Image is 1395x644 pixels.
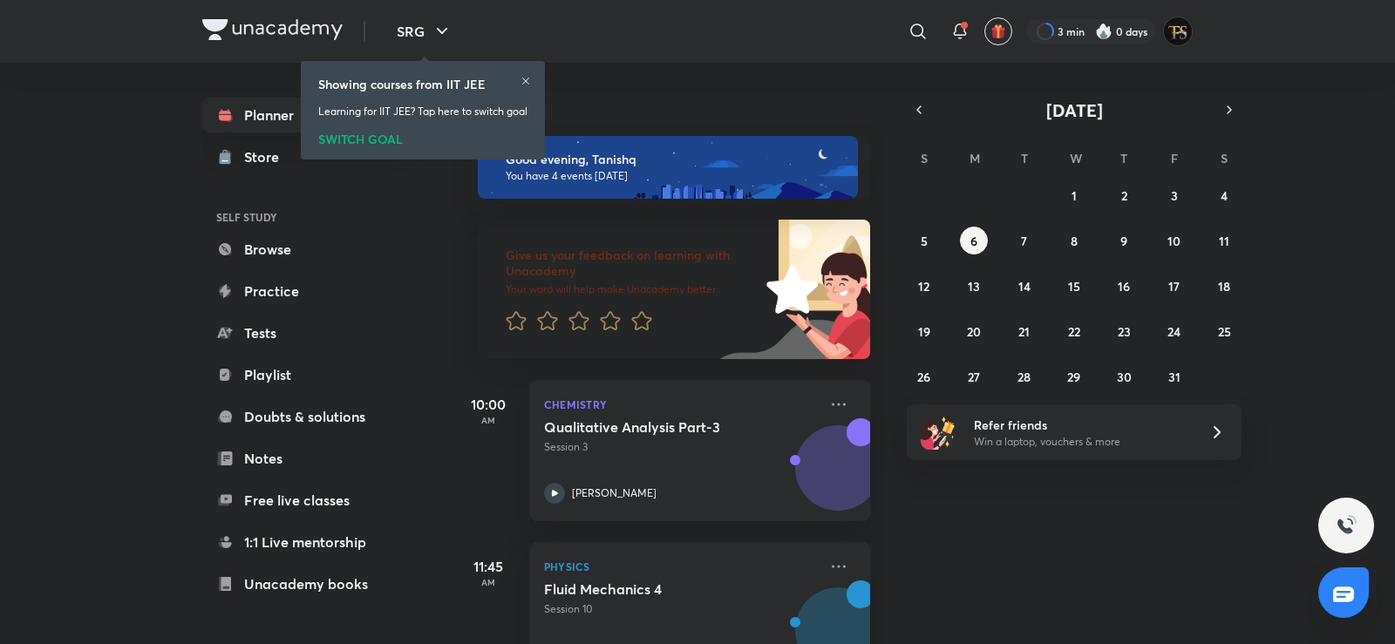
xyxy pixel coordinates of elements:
[1011,317,1038,345] button: October 21, 2025
[1011,363,1038,390] button: October 28, 2025
[1110,317,1138,345] button: October 23, 2025
[1110,181,1138,209] button: October 2, 2025
[453,577,523,587] p: AM
[506,282,760,296] p: Your word will help make Unacademy better
[968,369,980,385] abbr: October 27, 2025
[968,278,980,295] abbr: October 13, 2025
[1160,317,1188,345] button: October 24, 2025
[1117,369,1132,385] abbr: October 30, 2025
[931,98,1217,122] button: [DATE]
[318,104,527,119] p: Learning for IIT JEE? Tap here to switch goal
[202,399,405,434] a: Doubts & solutions
[202,357,405,392] a: Playlist
[202,232,405,267] a: Browse
[990,24,1006,39] img: avatar
[1167,233,1181,249] abbr: October 10, 2025
[202,98,405,132] a: Planner
[202,274,405,308] a: Practice
[1060,227,1088,254] button: October 8, 2025
[1210,272,1238,300] button: October 18, 2025
[1068,323,1080,340] abbr: October 22, 2025
[960,363,988,390] button: October 27, 2025
[910,227,938,254] button: October 5, 2025
[774,418,870,539] img: unacademy
[202,139,405,174] a: Store
[1018,278,1031,295] abbr: October 14, 2025
[1171,150,1178,166] abbr: Friday
[1110,272,1138,300] button: October 16, 2025
[202,441,405,476] a: Notes
[1160,227,1188,254] button: October 10, 2025
[974,416,1188,434] h6: Refer friends
[1118,278,1130,295] abbr: October 16, 2025
[1221,187,1228,204] abbr: October 4, 2025
[1046,98,1103,122] span: [DATE]
[544,601,818,617] p: Session 10
[202,202,405,232] h6: SELF STUDY
[1067,369,1080,385] abbr: October 29, 2025
[1160,363,1188,390] button: October 31, 2025
[1219,233,1229,249] abbr: October 11, 2025
[1060,272,1088,300] button: October 15, 2025
[960,272,988,300] button: October 13, 2025
[960,317,988,345] button: October 20, 2025
[544,556,818,577] p: Physics
[1171,187,1178,204] abbr: October 3, 2025
[453,556,523,577] h5: 11:45
[1060,181,1088,209] button: October 1, 2025
[1210,181,1238,209] button: October 4, 2025
[1120,233,1127,249] abbr: October 9, 2025
[202,19,343,44] a: Company Logo
[960,227,988,254] button: October 6, 2025
[910,363,938,390] button: October 26, 2025
[1011,227,1038,254] button: October 7, 2025
[202,483,405,518] a: Free live classes
[506,247,760,279] h6: Give us your feedback on learning with Unacademy
[1071,233,1078,249] abbr: October 8, 2025
[453,394,523,415] h5: 10:00
[318,75,486,93] h6: Showing courses from IIT JEE
[1060,363,1088,390] button: October 29, 2025
[202,525,405,559] a: 1:1 Live mentorship
[318,126,527,146] div: SWITCH GOAL
[202,566,405,601] a: Unacademy books
[918,323,930,340] abbr: October 19, 2025
[1336,515,1357,536] img: ttu
[1168,369,1181,385] abbr: October 31, 2025
[1060,317,1088,345] button: October 22, 2025
[478,98,888,119] h4: [DATE]
[1168,278,1180,295] abbr: October 17, 2025
[506,152,842,167] h6: Good evening, Tanishq
[910,317,938,345] button: October 19, 2025
[572,485,657,501] p: [PERSON_NAME]
[202,315,405,350] a: Tests
[1095,23,1113,40] img: streak
[921,415,956,450] img: referral
[1017,369,1031,385] abbr: October 28, 2025
[1011,272,1038,300] button: October 14, 2025
[921,233,928,249] abbr: October 5, 2025
[970,233,977,249] abbr: October 6, 2025
[974,434,1188,450] p: Win a laptop, vouchers & more
[1210,227,1238,254] button: October 11, 2025
[984,17,1012,45] button: avatar
[1160,272,1188,300] button: October 17, 2025
[970,150,980,166] abbr: Monday
[544,394,818,415] p: Chemistry
[1160,181,1188,209] button: October 3, 2025
[478,136,858,199] img: evening
[1210,317,1238,345] button: October 25, 2025
[910,272,938,300] button: October 12, 2025
[1163,17,1193,46] img: Tanishq Sahu
[1120,150,1127,166] abbr: Thursday
[1118,323,1131,340] abbr: October 23, 2025
[707,220,870,359] img: feedback_image
[921,150,928,166] abbr: Sunday
[453,415,523,425] p: AM
[202,19,343,40] img: Company Logo
[1167,323,1181,340] abbr: October 24, 2025
[1218,278,1230,295] abbr: October 18, 2025
[544,418,761,436] h5: Qualitative Analysis Part-3
[918,278,929,295] abbr: October 12, 2025
[386,14,463,49] button: SRG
